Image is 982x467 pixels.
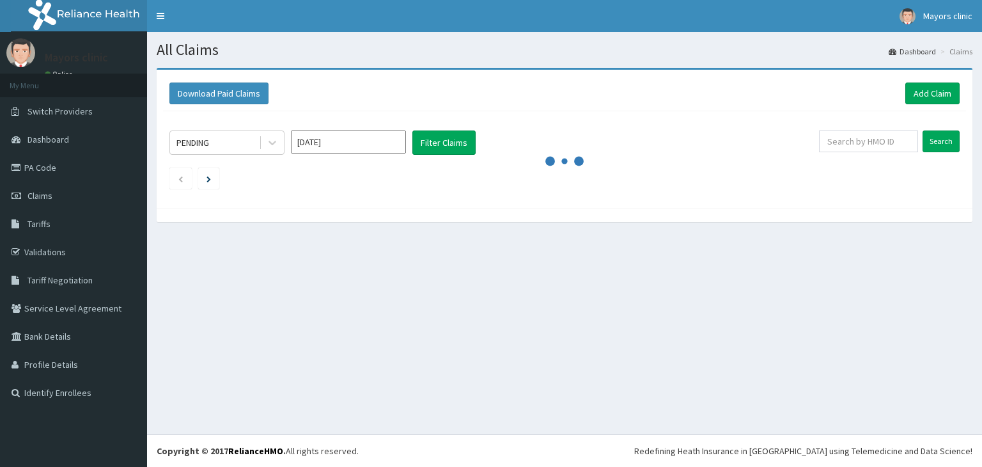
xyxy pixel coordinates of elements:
[6,38,35,67] img: User Image
[147,434,982,467] footer: All rights reserved.
[27,106,93,117] span: Switch Providers
[178,173,183,184] a: Previous page
[889,46,936,57] a: Dashboard
[27,218,51,230] span: Tariffs
[27,274,93,286] span: Tariff Negotiation
[634,445,972,457] div: Redefining Heath Insurance in [GEOGRAPHIC_DATA] using Telemedicine and Data Science!
[157,445,286,457] strong: Copyright © 2017 .
[545,142,584,180] svg: audio-loading
[157,42,972,58] h1: All Claims
[937,46,972,57] li: Claims
[228,445,283,457] a: RelianceHMO
[905,83,960,104] a: Add Claim
[45,70,75,79] a: Online
[27,134,69,145] span: Dashboard
[923,10,972,22] span: Mayors clinic
[923,131,960,152] input: Search
[27,190,52,202] span: Claims
[45,52,108,63] p: Mayors clinic
[900,8,916,24] img: User Image
[207,173,211,184] a: Next page
[819,131,918,152] input: Search by HMO ID
[169,83,269,104] button: Download Paid Claims
[291,131,406,154] input: Select Month and Year
[176,136,209,149] div: PENDING
[412,131,476,155] button: Filter Claims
